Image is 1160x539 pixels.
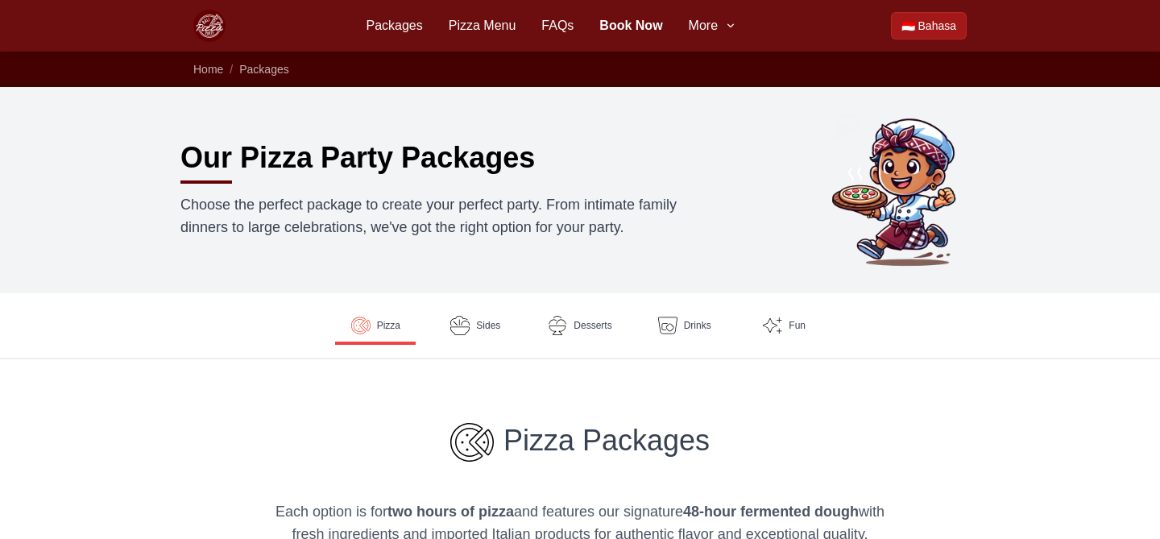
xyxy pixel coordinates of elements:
img: Bali Pizza Party Logo [193,10,226,42]
h1: Our Pizza Party Packages [180,142,535,174]
img: Fun [763,316,782,335]
span: Bahasa [918,18,956,34]
span: Pizza [377,319,400,332]
a: Pizza [335,306,416,345]
span: More [689,16,718,35]
span: Drinks [684,319,711,332]
img: Bali Pizza Party Packages [825,113,980,267]
p: Choose the perfect package to create your perfect party. From intimate family dinners to large ce... [180,193,722,238]
strong: two hours of pizza [387,504,514,520]
img: Sides [450,316,470,335]
li: / [230,61,233,77]
a: Home [193,63,223,76]
a: Desserts [535,306,624,345]
a: Pizza Menu [449,16,516,35]
a: Packages [366,16,422,35]
span: Desserts [574,319,611,332]
a: Sides [435,306,516,345]
h3: Pizza Packages [271,423,889,462]
img: Pizza [351,316,371,335]
a: Beralih ke Bahasa Indonesia [891,12,967,39]
span: Sides [476,319,500,332]
span: Fun [789,319,806,332]
a: Drinks [644,306,725,345]
img: Desserts [548,316,567,335]
strong: 48-hour fermented dough [683,504,859,520]
a: Fun [744,306,825,345]
button: More [689,16,737,35]
a: Packages [239,63,288,76]
a: Book Now [599,16,662,35]
a: FAQs [541,16,574,35]
img: Pizza [450,423,494,462]
img: Drinks [658,316,677,335]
